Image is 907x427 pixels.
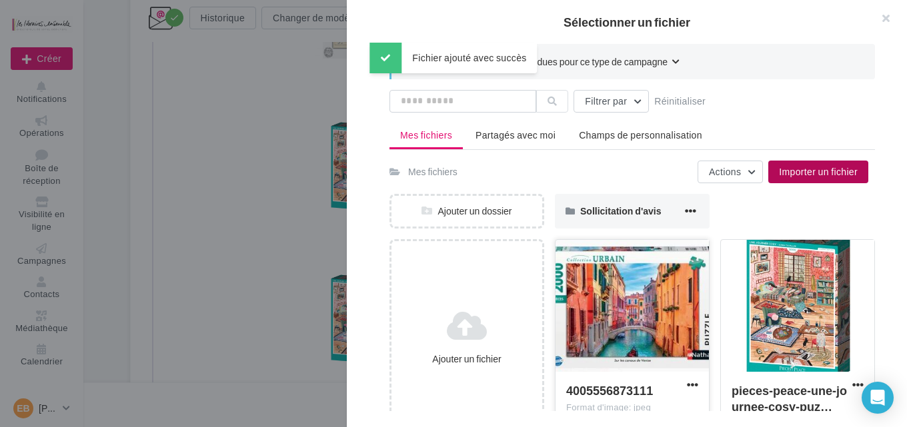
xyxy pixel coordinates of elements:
[698,161,763,183] button: Actions
[397,352,537,366] div: Ajouter un fichier
[732,383,847,414] span: pieces-peace-une-journee-cosy-puzzle-2000-pieces.99292-2.fs
[862,382,894,414] div: Open Intercom Messenger
[393,10,429,20] a: Cliquez-ici
[368,16,886,28] h2: Sélectionner un fichier
[246,153,438,168] span: son 1er concours de puzzle !
[476,129,556,141] span: Partagés avec moi
[408,165,458,179] div: Mes fichiers
[255,11,393,20] span: L'email ne s'affiche pas correctement ?
[566,383,653,398] span: 4005556873111
[649,93,711,109] button: Réinitialiser
[393,11,429,20] u: Cliquez-ici
[580,205,661,216] span: Sollicitation d'avis
[574,90,649,113] button: Filtrer par
[175,34,509,123] img: tetiere_lamaisondulivre.jpg
[566,402,698,414] div: Format d'image: jpeg
[391,205,542,218] div: Ajouter un dossier
[400,129,452,141] span: Mes fichiers
[247,137,437,152] span: La Maison du Livre organise
[768,161,868,183] button: Importer un fichier
[413,55,668,69] span: Consulter les contraintes attendues pour ce type de campagne
[369,43,537,73] div: Fichier ajouté avec succès
[709,166,741,177] span: Actions
[413,55,680,71] button: Consulter les contraintes attendues pour ce type de campagne
[579,129,702,141] span: Champs de personnalisation
[779,166,858,177] span: Importer un fichier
